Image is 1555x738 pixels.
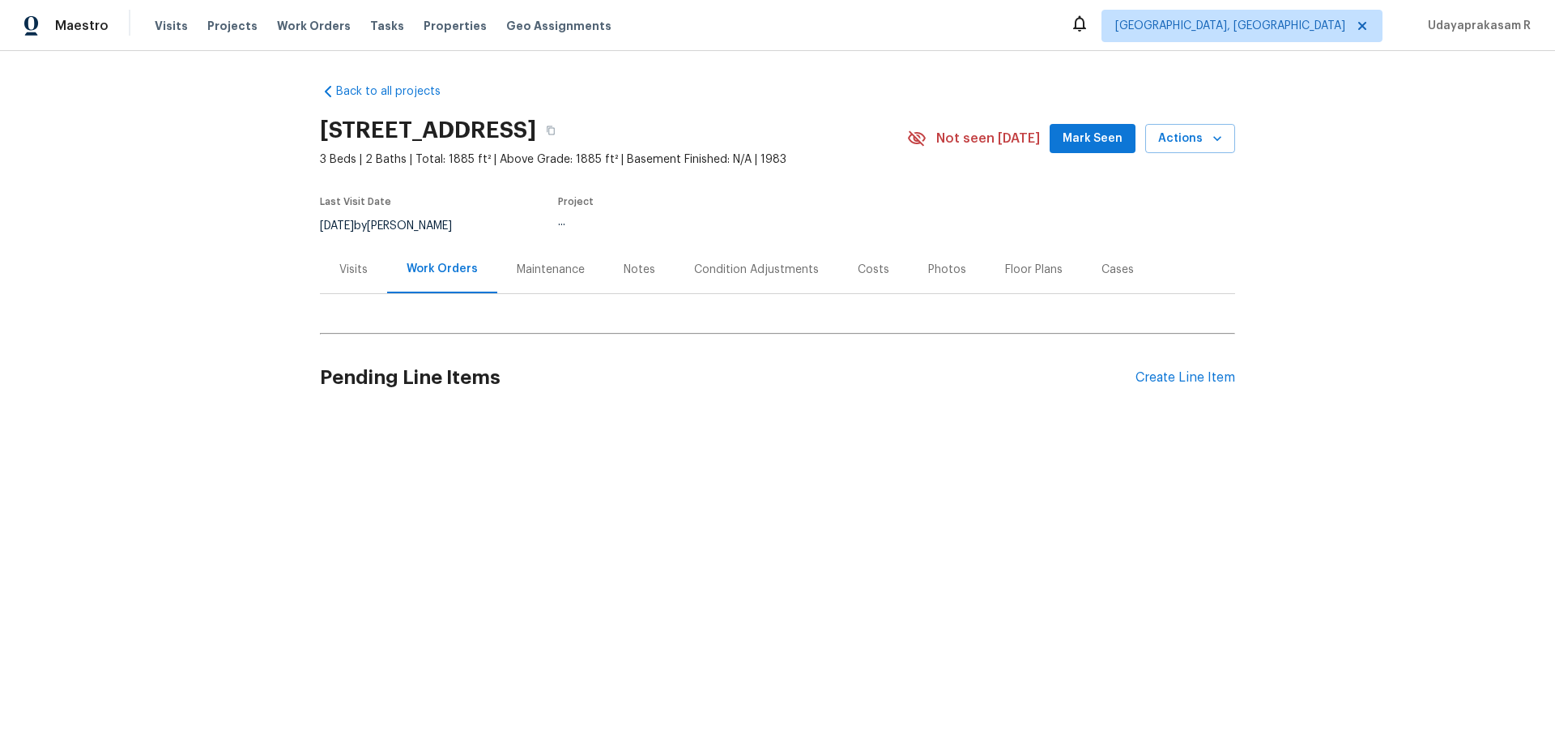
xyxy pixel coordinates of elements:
[207,18,258,34] span: Projects
[1135,370,1235,386] div: Create Line Item
[1115,18,1345,34] span: [GEOGRAPHIC_DATA], [GEOGRAPHIC_DATA]
[370,20,404,32] span: Tasks
[517,262,585,278] div: Maintenance
[1421,18,1531,34] span: Udayaprakasam R
[536,116,565,145] button: Copy Address
[1063,129,1123,149] span: Mark Seen
[320,197,391,207] span: Last Visit Date
[339,262,368,278] div: Visits
[320,220,354,232] span: [DATE]
[624,262,655,278] div: Notes
[558,216,869,228] div: ...
[277,18,351,34] span: Work Orders
[694,262,819,278] div: Condition Adjustments
[320,122,536,139] h2: [STREET_ADDRESS]
[1050,124,1135,154] button: Mark Seen
[320,83,475,100] a: Back to all projects
[320,340,1135,416] h2: Pending Line Items
[155,18,188,34] span: Visits
[320,151,907,168] span: 3 Beds | 2 Baths | Total: 1885 ft² | Above Grade: 1885 ft² | Basement Finished: N/A | 1983
[928,262,966,278] div: Photos
[320,216,471,236] div: by [PERSON_NAME]
[424,18,487,34] span: Properties
[1101,262,1134,278] div: Cases
[1145,124,1235,154] button: Actions
[936,130,1040,147] span: Not seen [DATE]
[55,18,109,34] span: Maestro
[558,197,594,207] span: Project
[506,18,611,34] span: Geo Assignments
[407,261,478,277] div: Work Orders
[1158,129,1222,149] span: Actions
[858,262,889,278] div: Costs
[1005,262,1063,278] div: Floor Plans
